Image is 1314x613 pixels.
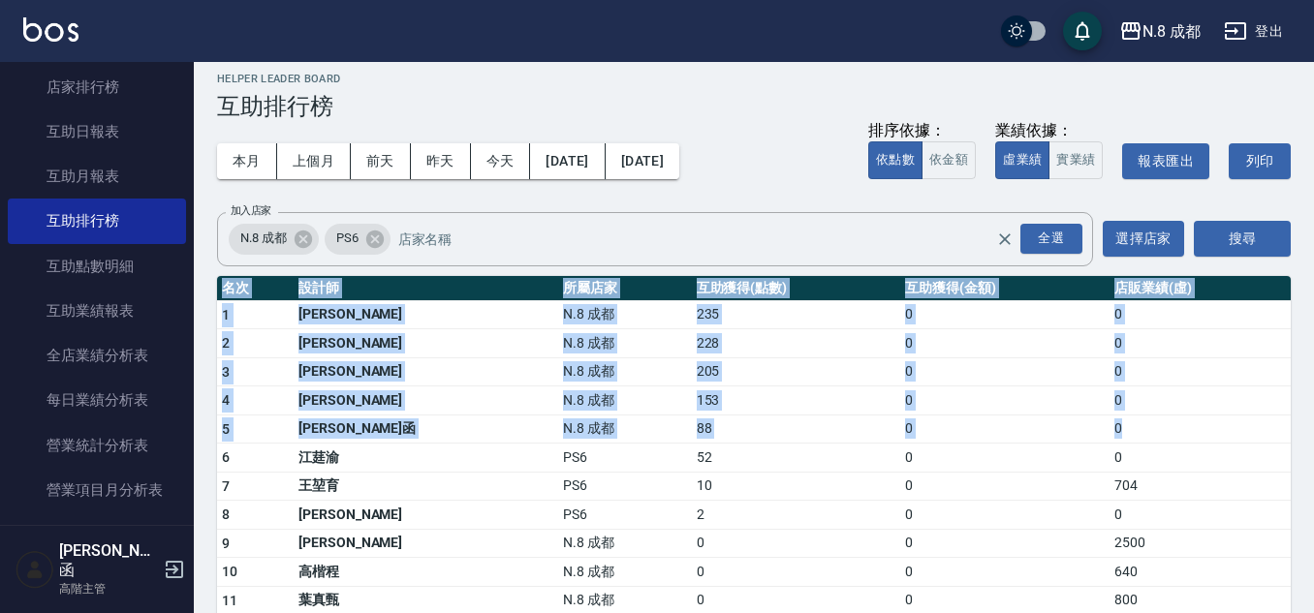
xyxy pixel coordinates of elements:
[900,444,1110,473] td: 0
[294,444,559,473] td: 江莛渝
[294,357,559,386] td: [PERSON_NAME]
[59,580,158,598] p: 高階主管
[294,558,559,587] td: 高楷程
[8,512,186,557] a: 設計師業績表
[1122,143,1209,179] button: 報表匯出
[325,229,370,248] span: PS6
[1110,300,1291,329] td: 0
[222,335,230,351] span: 2
[1110,329,1291,358] td: 0
[294,414,559,444] td: [PERSON_NAME]函
[558,472,691,501] td: PS6
[294,529,559,558] td: [PERSON_NAME]
[59,541,158,580] h5: [PERSON_NAME]函
[900,529,1110,558] td: 0
[217,143,277,179] button: 本月
[900,329,1110,358] td: 0
[229,224,319,255] div: N.8 成都
[351,143,411,179] button: 前天
[8,289,186,333] a: 互助業績報表
[222,392,230,408] span: 4
[8,65,186,109] a: 店家排行榜
[1110,501,1291,530] td: 0
[8,378,186,422] a: 每日業績分析表
[900,300,1110,329] td: 0
[222,536,230,551] span: 9
[558,329,691,358] td: N.8 成都
[1020,224,1082,254] div: 全選
[692,300,901,329] td: 235
[8,468,186,512] a: 營業項目月分析表
[294,300,559,329] td: [PERSON_NAME]
[558,357,691,386] td: N.8 成都
[1110,276,1291,301] th: 店販業績(虛)
[1110,472,1291,501] td: 704
[217,73,1291,85] h2: Helper Leader Board
[23,17,78,42] img: Logo
[1017,220,1086,258] button: Open
[692,357,901,386] td: 205
[558,300,691,329] td: N.8 成都
[222,564,238,579] span: 10
[995,121,1103,141] div: 業績依據：
[995,141,1049,179] button: 虛業績
[8,333,186,378] a: 全店業績分析表
[1194,221,1291,257] button: 搜尋
[558,558,691,587] td: N.8 成都
[900,357,1110,386] td: 0
[1229,143,1291,179] button: 列印
[8,199,186,243] a: 互助排行榜
[692,501,901,530] td: 2
[1110,529,1291,558] td: 2500
[900,414,1110,444] td: 0
[393,222,1030,256] input: 店家名稱
[900,276,1110,301] th: 互助獲得(金額)
[222,449,230,465] span: 6
[1110,357,1291,386] td: 0
[294,329,559,358] td: [PERSON_NAME]
[294,472,559,501] td: 王堃育
[217,276,294,301] th: 名次
[277,143,351,179] button: 上個月
[1110,444,1291,473] td: 0
[1048,141,1103,179] button: 實業績
[16,550,54,589] img: Person
[692,329,901,358] td: 228
[558,501,691,530] td: PS6
[558,276,691,301] th: 所屬店家
[558,414,691,444] td: N.8 成都
[294,276,559,301] th: 設計師
[1110,558,1291,587] td: 640
[692,558,901,587] td: 0
[900,386,1110,415] td: 0
[222,307,230,322] span: 1
[222,593,238,608] span: 11
[222,364,230,380] span: 3
[922,141,976,179] button: 依金額
[1111,12,1208,51] button: N.8 成都
[900,501,1110,530] td: 0
[294,501,559,530] td: [PERSON_NAME]
[222,478,230,494] span: 7
[692,472,901,501] td: 10
[1103,221,1184,257] button: 選擇店家
[692,386,901,415] td: 153
[1142,19,1201,44] div: N.8 成都
[868,141,923,179] button: 依點數
[868,121,976,141] div: 排序依據：
[1063,12,1102,50] button: save
[558,529,691,558] td: N.8 成都
[217,93,1291,120] h3: 互助排行榜
[692,414,901,444] td: 88
[606,143,679,179] button: [DATE]
[8,109,186,154] a: 互助日報表
[692,529,901,558] td: 0
[900,558,1110,587] td: 0
[692,444,901,473] td: 52
[991,226,1018,253] button: Clear
[471,143,531,179] button: 今天
[325,224,391,255] div: PS6
[1216,14,1291,49] button: 登出
[8,423,186,468] a: 營業統計分析表
[222,506,230,522] span: 8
